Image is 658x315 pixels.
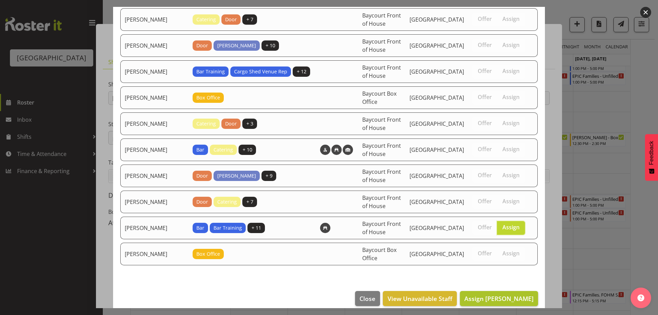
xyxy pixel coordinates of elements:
td: [PERSON_NAME] [120,86,188,109]
button: View Unavailable Staff [383,291,456,306]
span: Catering [196,16,216,23]
span: [PERSON_NAME] [217,172,256,180]
span: + 3 [246,120,253,128]
span: Catering [196,120,216,128]
span: Assign [502,15,520,22]
span: Offer [478,15,492,22]
span: Offer [478,68,492,74]
span: Door [196,172,208,180]
span: Baycourt Front of House [362,38,401,53]
span: Offer [478,120,492,126]
td: [PERSON_NAME] [120,60,188,83]
span: Catering [214,146,233,154]
span: Assign [502,94,520,100]
span: Offer [478,172,492,179]
span: Door [225,16,237,23]
span: Assign [502,120,520,126]
span: Offer [478,41,492,48]
span: Assign [502,224,520,231]
span: Door [196,42,208,49]
span: Door [196,198,208,206]
span: Box Office [196,94,220,101]
span: Assign [502,146,520,153]
span: Offer [478,146,492,153]
td: [PERSON_NAME] [120,138,188,161]
span: [GEOGRAPHIC_DATA] [410,42,464,49]
span: [GEOGRAPHIC_DATA] [410,198,464,206]
span: View Unavailable Staff [388,294,452,303]
span: [GEOGRAPHIC_DATA] [410,94,464,101]
button: Close [355,291,380,306]
span: Offer [478,198,492,205]
span: Bar [196,224,204,232]
td: [PERSON_NAME] [120,112,188,135]
span: Baycourt Front of House [362,220,401,236]
td: [PERSON_NAME] [120,217,188,239]
span: [GEOGRAPHIC_DATA] [410,146,464,154]
span: Assign [502,68,520,74]
span: + 7 [246,198,253,206]
span: Baycourt Front of House [362,194,401,210]
span: [PERSON_NAME] [217,42,256,49]
span: [GEOGRAPHIC_DATA] [410,224,464,232]
span: + 10 [243,146,252,154]
span: Offer [478,94,492,100]
span: Baycourt Front of House [362,64,401,80]
span: Assign [502,172,520,179]
td: [PERSON_NAME] [120,243,188,265]
span: Baycourt Front of House [362,168,401,184]
span: [GEOGRAPHIC_DATA] [410,172,464,180]
span: Feedback [648,141,655,165]
span: Offer [478,224,492,231]
span: + 10 [266,42,275,49]
span: Cargo Shed Venue Rep [234,68,287,75]
span: Baycourt Box Office [362,246,397,262]
button: Feedback - Show survey [645,134,658,181]
img: help-xxl-2.png [637,294,644,301]
span: + 12 [297,68,306,75]
span: Assign [PERSON_NAME] [464,294,534,303]
button: Assign [PERSON_NAME] [460,291,538,306]
span: Assign [502,198,520,205]
span: [GEOGRAPHIC_DATA] [410,68,464,75]
span: Baycourt Front of House [362,12,401,27]
span: Bar Training [214,224,242,232]
span: Close [360,294,375,303]
td: [PERSON_NAME] [120,165,188,187]
td: [PERSON_NAME] [120,34,188,57]
td: [PERSON_NAME] [120,191,188,213]
span: Baycourt Front of House [362,142,401,158]
span: Baycourt Box Office [362,90,397,106]
td: [PERSON_NAME] [120,8,188,31]
span: [GEOGRAPHIC_DATA] [410,16,464,23]
span: [GEOGRAPHIC_DATA] [410,120,464,128]
span: + 9 [266,172,272,180]
span: [GEOGRAPHIC_DATA] [410,250,464,258]
span: Baycourt Front of House [362,116,401,132]
span: Box Office [196,250,220,258]
span: Offer [478,250,492,257]
span: Catering [217,198,237,206]
span: Bar [196,146,204,154]
span: Assign [502,250,520,257]
span: Assign [502,41,520,48]
span: Bar Training [196,68,225,75]
span: + 11 [252,224,261,232]
span: Door [225,120,237,128]
span: + 7 [246,16,253,23]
